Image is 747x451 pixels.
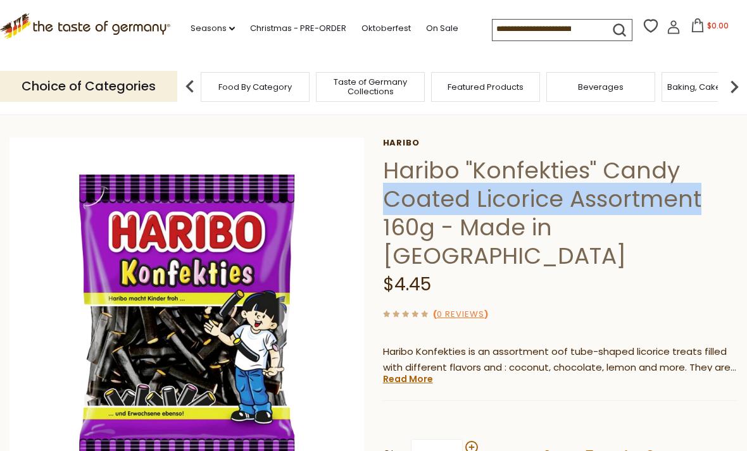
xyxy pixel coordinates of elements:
span: $0.00 [707,20,729,31]
span: $4.45 [383,272,431,297]
a: Christmas - PRE-ORDER [250,22,346,35]
a: 0 Reviews [437,308,484,321]
h1: Haribo "Konfekties" Candy Coated Licorice Assortment 160g - Made in [GEOGRAPHIC_DATA] [383,156,738,270]
a: Oktoberfest [361,22,411,35]
img: previous arrow [177,74,203,99]
a: Read More [383,373,433,385]
img: next arrow [722,74,747,99]
a: Haribo [383,138,738,148]
span: ( ) [433,308,488,320]
a: On Sale [426,22,458,35]
a: Taste of Germany Collections [320,77,421,96]
a: Food By Category [218,82,292,92]
a: Seasons [191,22,235,35]
a: Beverages [578,82,624,92]
p: Haribo Konfekties is an assortment oof tube-shaped licorice treats filled with different flavors ... [383,344,738,376]
a: Featured Products [448,82,524,92]
button: $0.00 [683,18,737,37]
